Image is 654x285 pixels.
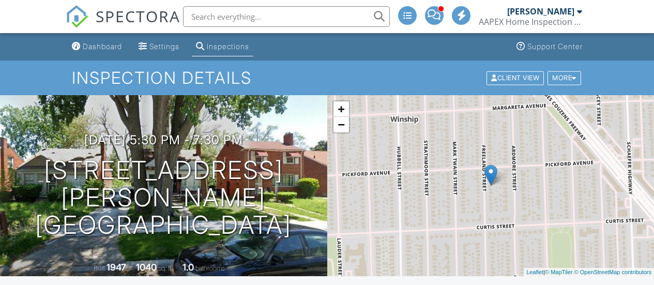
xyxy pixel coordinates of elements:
div: | [524,268,654,277]
a: Dashboard [68,37,126,56]
a: Support Center [512,37,587,56]
div: More [547,71,581,85]
a: Zoom out [333,117,349,132]
img: The Best Home Inspection Software - Spectora [66,5,88,28]
input: Search everything... [183,6,390,27]
div: [PERSON_NAME] [507,6,574,17]
span: sq. ft. [158,264,173,272]
h1: Inspection Details [72,69,582,87]
a: © MapTiler [545,269,573,275]
div: Support Center [527,42,583,51]
div: AAPEX Home Inspection Services [479,17,582,27]
div: Settings [149,42,179,51]
div: 1.0 [182,262,194,273]
a: Inspections [192,37,253,56]
a: Leaflet [526,269,543,275]
h3: [DATE] 5:30 pm - 7:30 pm [84,133,243,147]
div: 1947 [107,262,126,273]
div: 1040 [136,262,157,273]
a: SPECTORA [66,14,180,36]
div: Inspections [207,42,249,51]
a: © OpenStreetMap contributors [574,269,651,275]
span: Built [94,264,105,272]
span: bathrooms [195,264,225,272]
div: Client View [486,71,544,85]
a: Zoom in [333,101,349,117]
div: Dashboard [83,42,122,51]
h1: [STREET_ADDRESS][PERSON_NAME] [GEOGRAPHIC_DATA] [17,157,311,238]
span: SPECTORA [96,5,180,27]
a: Client View [485,73,546,81]
a: Settings [134,37,184,56]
